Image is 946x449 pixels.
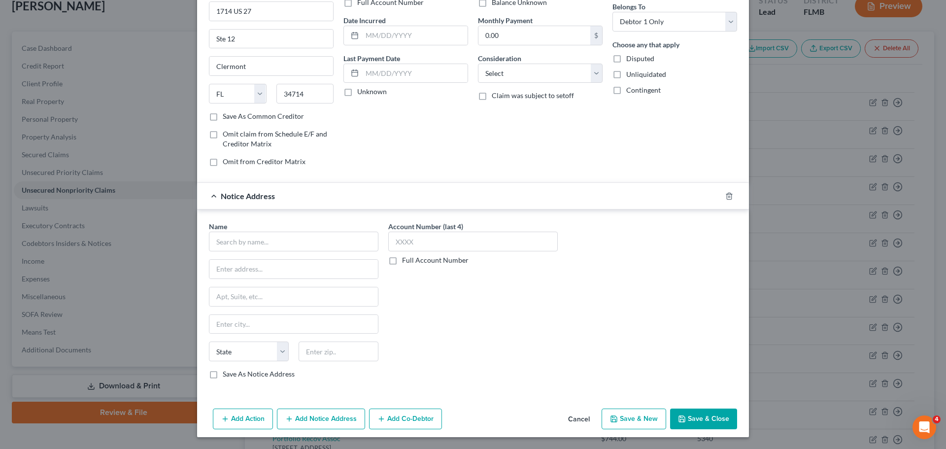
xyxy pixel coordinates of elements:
input: Enter zip.. [299,342,378,361]
iframe: Intercom live chat [912,415,936,439]
input: Enter city... [209,57,333,75]
input: Enter city... [209,315,378,334]
label: Choose any that apply [612,39,679,50]
span: Notice Address [221,191,275,201]
button: Add Action [213,409,273,429]
span: Name [209,222,227,231]
input: 0.00 [478,26,590,45]
label: Full Account Number [402,255,469,265]
input: Enter address... [209,2,333,21]
label: Monthly Payment [478,15,533,26]
button: Add Co-Debtor [369,409,442,429]
input: Apt, Suite, etc... [209,30,333,48]
input: XXXX [388,232,558,251]
span: Claim was subject to setoff [492,91,574,100]
input: MM/DD/YYYY [362,26,468,45]
span: 4 [933,415,941,423]
span: Disputed [626,54,654,63]
button: Save & New [602,409,666,429]
input: Enter address... [209,260,378,278]
button: Add Notice Address [277,409,365,429]
label: Account Number (last 4) [388,221,463,232]
span: Unliquidated [626,70,666,78]
button: Cancel [560,410,598,429]
span: Omit claim from Schedule E/F and Creditor Matrix [223,130,327,148]
label: Consideration [478,53,521,64]
input: MM/DD/YYYY [362,64,468,83]
label: Save As Notice Address [223,369,295,379]
label: Last Payment Date [343,53,400,64]
span: Belongs To [612,2,645,11]
div: $ [590,26,602,45]
span: Contingent [626,86,661,94]
label: Save As Common Creditor [223,111,304,121]
input: Enter zip... [276,84,334,104]
button: Save & Close [670,409,737,429]
input: Apt, Suite, etc... [209,287,378,306]
input: Search by name... [209,232,378,251]
span: Omit from Creditor Matrix [223,157,305,166]
label: Date Incurred [343,15,386,26]
label: Unknown [357,87,387,97]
